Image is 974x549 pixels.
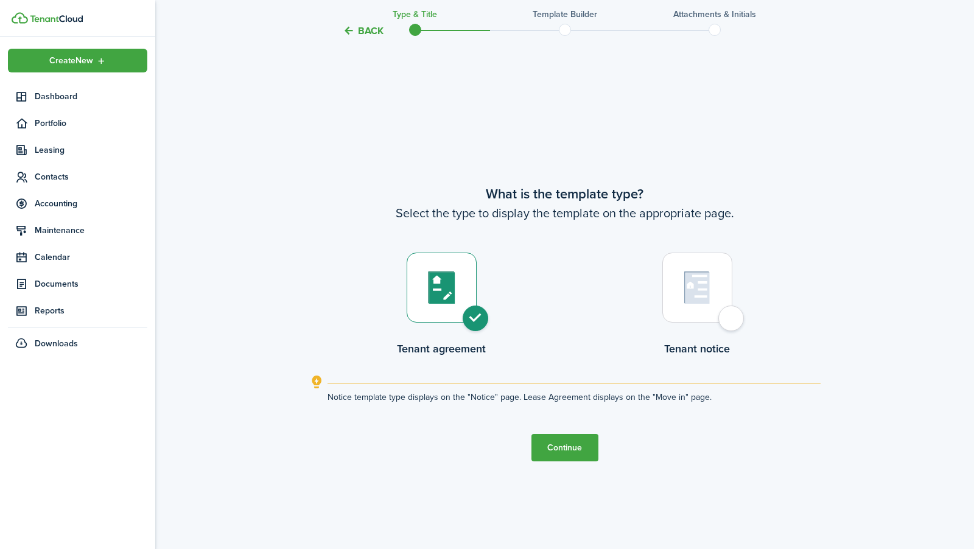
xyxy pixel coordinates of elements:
[662,341,732,357] control-radio-card-title: Tenant notice
[393,8,437,21] h3: Type & Title
[35,170,147,183] span: Contacts
[328,391,821,404] explanation-description: Notice template type displays on the "Notice" page. Lease Agreement displays on the "Move in" page.
[8,85,147,108] a: Dashboard
[8,299,147,323] a: Reports
[35,278,147,290] span: Documents
[397,341,486,357] control-radio-card-title: Tenant agreement
[673,8,756,21] h3: Attachments & Initials
[35,90,147,103] span: Dashboard
[12,12,28,24] img: TenantCloud
[309,375,324,390] i: outline
[49,57,93,65] span: Create New
[533,8,597,21] h3: Template Builder
[35,197,147,210] span: Accounting
[35,304,147,317] span: Reports
[428,271,455,304] img: Applicant
[35,251,147,264] span: Calendar
[684,271,710,304] img: Applicant
[309,204,821,222] wizard-step-header-description: Select the type to display the template on the appropriate page.
[35,337,78,350] span: Downloads
[35,144,147,156] span: Leasing
[531,434,598,461] button: Continue
[35,224,147,237] span: Maintenance
[309,184,821,204] wizard-step-header-title: What is the template type?
[35,117,147,130] span: Portfolio
[30,15,83,23] img: TenantCloud
[8,49,147,72] button: Open menu
[343,24,384,37] button: Back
